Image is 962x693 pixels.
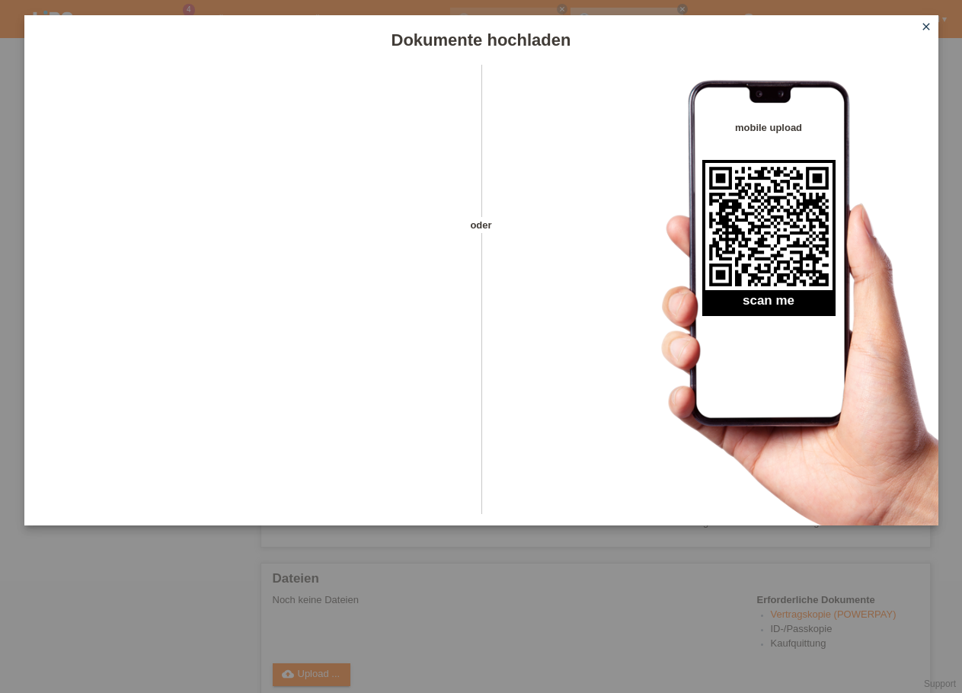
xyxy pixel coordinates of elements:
[24,30,938,49] h1: Dokumente hochladen
[702,293,836,316] h2: scan me
[916,19,936,37] a: close
[455,217,508,233] span: oder
[47,103,455,484] iframe: Upload
[702,122,836,133] h4: mobile upload
[920,21,932,33] i: close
